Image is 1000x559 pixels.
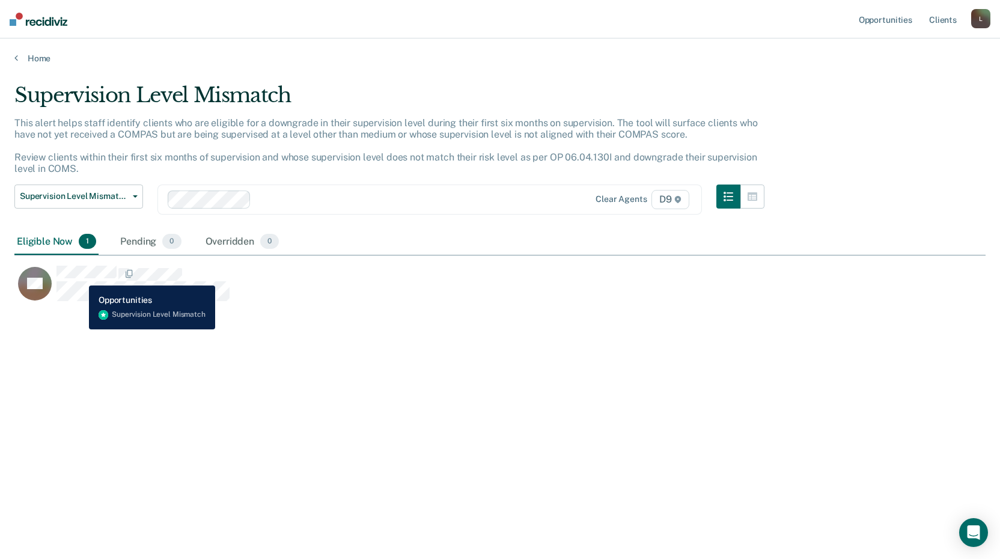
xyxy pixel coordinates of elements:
[14,83,764,117] div: Supervision Level Mismatch
[14,185,143,209] button: Supervision Level Mismatch
[203,229,282,255] div: Overridden0
[10,13,67,26] img: Recidiviz
[14,265,864,313] div: CaseloadOpportunityCell-0839896
[162,234,181,249] span: 0
[14,53,986,64] a: Home
[596,194,647,204] div: Clear agents
[14,229,99,255] div: Eligible Now1
[260,234,279,249] span: 0
[118,229,183,255] div: Pending0
[959,518,988,547] div: Open Intercom Messenger
[20,191,128,201] span: Supervision Level Mismatch
[79,234,96,249] span: 1
[651,190,689,209] span: D9
[971,9,990,28] button: L
[14,117,757,175] p: This alert helps staff identify clients who are eligible for a downgrade in their supervision lev...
